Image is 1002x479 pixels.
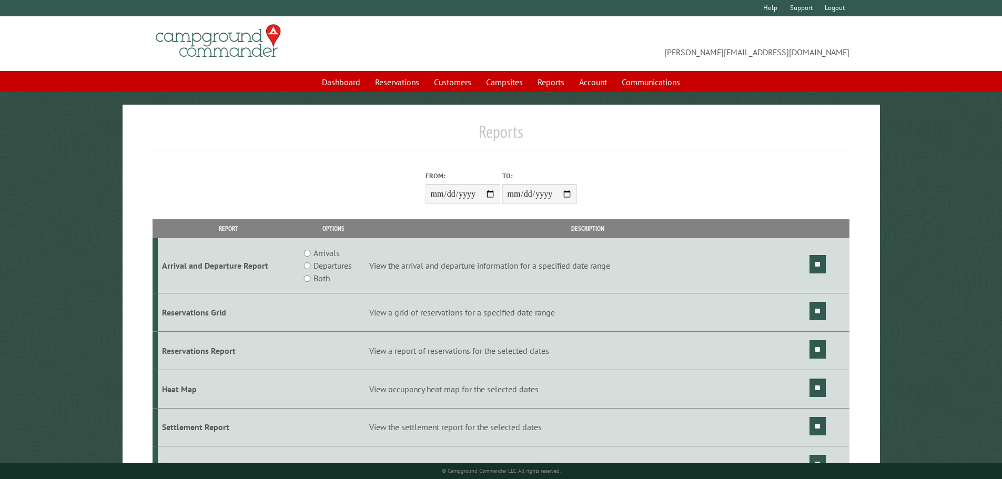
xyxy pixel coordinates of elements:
[153,21,284,62] img: Campground Commander
[158,293,299,332] td: Reservations Grid
[428,72,478,92] a: Customers
[313,272,330,284] label: Both
[316,72,367,92] a: Dashboard
[158,219,299,238] th: Report
[158,408,299,446] td: Settlement Report
[368,408,808,446] td: View the settlement report for the selected dates
[480,72,529,92] a: Campsites
[531,72,571,92] a: Reports
[158,370,299,408] td: Heat Map
[368,293,808,332] td: View a grid of reservations for a specified date range
[158,238,299,293] td: Arrival and Departure Report
[368,370,808,408] td: View occupancy heat map for the selected dates
[313,259,352,272] label: Departures
[426,171,500,181] label: From:
[369,72,426,92] a: Reservations
[158,331,299,370] td: Reservations Report
[615,72,686,92] a: Communications
[313,247,340,259] label: Arrivals
[573,72,613,92] a: Account
[368,238,808,293] td: View the arrival and departure information for a specified date range
[368,331,808,370] td: View a report of reservations for the selected dates
[502,171,577,181] label: To:
[153,121,850,150] h1: Reports
[368,219,808,238] th: Description
[299,219,367,238] th: Options
[501,29,850,58] span: [PERSON_NAME][EMAIL_ADDRESS][DOMAIN_NAME]
[442,467,561,474] small: © Campground Commander LLC. All rights reserved.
